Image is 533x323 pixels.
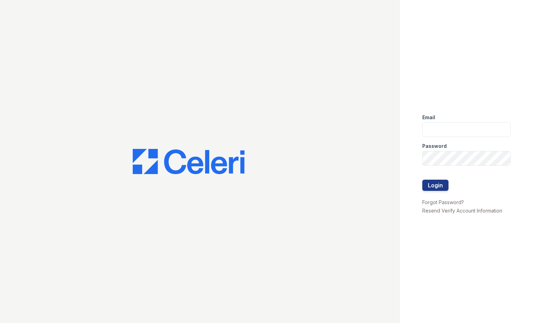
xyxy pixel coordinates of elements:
a: Forgot Password? [422,199,464,205]
img: CE_Logo_Blue-a8612792a0a2168367f1c8372b55b34899dd931a85d93a1a3d3e32e68fde9ad4.png [133,149,244,174]
button: Login [422,180,448,191]
label: Password [422,143,447,150]
label: Email [422,114,435,121]
a: Resend Verify Account Information [422,208,502,214]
